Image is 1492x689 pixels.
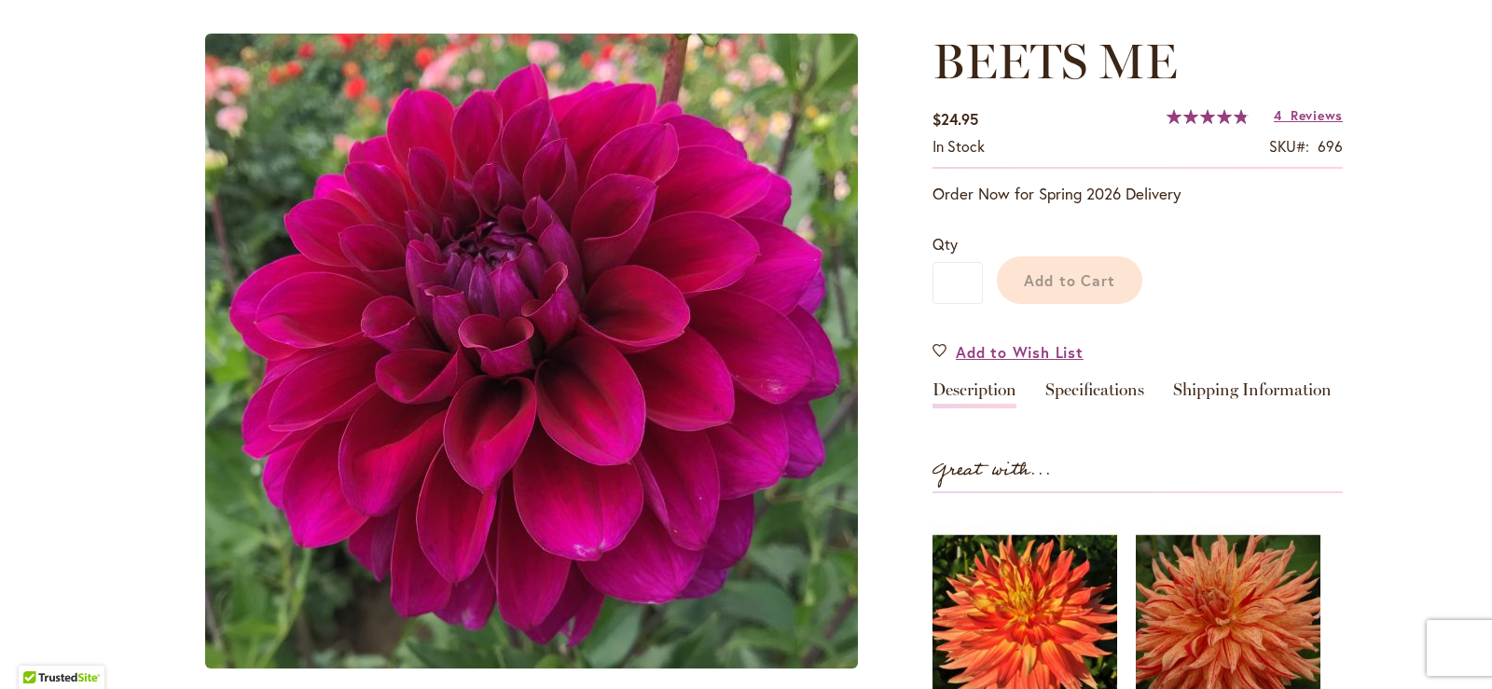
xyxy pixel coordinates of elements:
a: Add to Wish List [932,341,1084,363]
strong: Great with... [932,455,1052,486]
img: main product photo [205,34,858,668]
span: BEETS ME [932,32,1178,90]
strong: SKU [1269,136,1309,156]
a: 4 Reviews [1274,106,1343,124]
span: 4 [1274,106,1282,124]
div: 97% [1167,109,1249,124]
div: Availability [932,136,985,158]
span: In stock [932,136,985,156]
a: Description [932,381,1016,408]
p: Order Now for Spring 2026 Delivery [932,183,1343,205]
a: Specifications [1045,381,1144,408]
div: 696 [1318,136,1343,158]
span: Qty [932,234,958,254]
iframe: Launch Accessibility Center [14,623,66,675]
div: Detailed Product Info [932,381,1343,408]
span: Reviews [1291,106,1343,124]
a: Shipping Information [1173,381,1332,408]
span: $24.95 [932,109,978,129]
span: Add to Wish List [956,341,1084,363]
